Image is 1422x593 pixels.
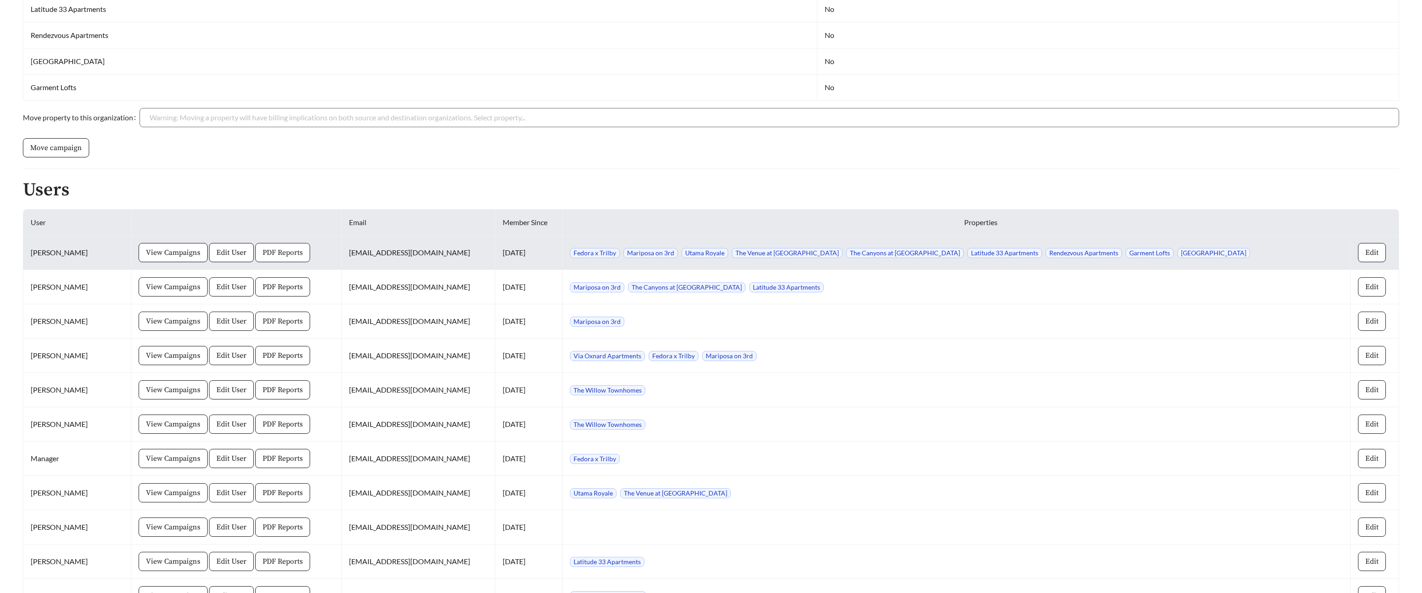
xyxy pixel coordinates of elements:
td: [EMAIL_ADDRESS][DOMAIN_NAME] [342,270,495,304]
span: Edit User [216,419,247,430]
button: PDF Reports [255,243,310,262]
span: Edit [1365,281,1379,292]
button: View Campaigns [139,243,208,262]
span: Edit User [216,316,247,327]
td: [PERSON_NAME] [23,407,131,442]
button: Edit User [209,346,254,365]
span: PDF Reports [263,316,303,327]
td: Rendezvous Apartments [23,22,817,49]
span: Latitude 33 Apartments [749,282,824,292]
span: Garment Lofts [1126,248,1174,258]
a: Edit User [209,316,254,325]
span: Move campaign [30,142,82,153]
span: PDF Reports [263,556,303,567]
span: Mariposa on 3rd [702,351,757,361]
span: Fedora x Trilby [649,351,698,361]
a: View Campaigns [139,316,208,325]
span: View Campaigns [146,419,200,430]
span: Edit [1365,522,1379,533]
span: View Campaigns [146,350,200,361]
button: Edit User [209,449,254,468]
td: [DATE] [495,270,563,304]
span: The Venue at [GEOGRAPHIC_DATA] [620,488,731,498]
td: [PERSON_NAME] [23,373,131,407]
span: Mariposa on 3rd [570,282,624,292]
span: Edit [1365,247,1379,258]
span: Utama Royale [570,488,617,498]
button: PDF Reports [255,380,310,399]
span: The Canyons at [GEOGRAPHIC_DATA] [628,282,746,292]
span: Via Oxnard Apartments [570,351,645,361]
a: Edit User [209,488,254,496]
button: Edit [1358,483,1386,502]
span: PDF Reports [263,487,303,498]
td: [DATE] [495,407,563,442]
span: PDF Reports [263,350,303,361]
a: View Campaigns [139,488,208,496]
span: PDF Reports [263,522,303,533]
span: Edit [1365,419,1379,430]
td: [PERSON_NAME] [23,476,131,510]
a: Edit User [209,248,254,256]
span: Edit User [216,281,247,292]
td: [DATE] [495,476,563,510]
span: Fedora x Trilby [570,248,620,258]
th: Member Since [495,210,563,236]
button: View Campaigns [139,346,208,365]
span: PDF Reports [263,281,303,292]
span: Edit User [216,247,247,258]
button: Move campaign [23,138,89,157]
span: Edit User [216,350,247,361]
td: [PERSON_NAME] [23,544,131,579]
span: Edit [1365,453,1379,464]
button: View Campaigns [139,518,208,537]
button: PDF Reports [255,346,310,365]
td: [DATE] [495,510,563,544]
button: PDF Reports [255,518,310,537]
button: Edit User [209,415,254,434]
span: Edit [1365,556,1379,567]
td: [EMAIL_ADDRESS][DOMAIN_NAME] [342,544,495,579]
td: [DATE] [495,373,563,407]
td: [DATE] [495,236,563,270]
td: [EMAIL_ADDRESS][DOMAIN_NAME] [342,304,495,339]
span: Latitude 33 Apartments [967,248,1042,258]
button: PDF Reports [255,277,310,296]
th: User [23,210,131,236]
button: PDF Reports [255,552,310,571]
td: Manager [23,442,131,476]
span: Edit User [216,453,247,464]
a: View Campaigns [139,282,208,291]
span: View Campaigns [146,453,200,464]
span: View Campaigns [146,487,200,498]
span: The Venue at [GEOGRAPHIC_DATA] [732,248,842,258]
a: View Campaigns [139,522,208,531]
button: Edit [1358,312,1386,331]
a: View Campaigns [139,419,208,428]
button: PDF Reports [255,449,310,468]
button: Edit User [209,483,254,502]
td: [EMAIL_ADDRESS][DOMAIN_NAME] [342,442,495,476]
span: PDF Reports [263,419,303,430]
a: Edit User [209,282,254,291]
td: Garment Lofts [23,75,817,101]
button: Edit User [209,312,254,331]
td: [DATE] [495,339,563,373]
button: PDF Reports [255,312,310,331]
a: Edit User [209,556,254,565]
button: Edit User [209,552,254,571]
button: Edit User [209,380,254,399]
span: Mariposa on 3rd [570,317,624,327]
span: Edit User [216,487,247,498]
button: View Campaigns [139,380,208,399]
button: PDF Reports [255,415,310,434]
th: Email [342,210,495,236]
span: Edit [1365,350,1379,361]
button: View Campaigns [139,552,208,571]
td: [EMAIL_ADDRESS][DOMAIN_NAME] [342,476,495,510]
td: [GEOGRAPHIC_DATA] [23,49,817,75]
span: Utama Royale [681,248,728,258]
td: [PERSON_NAME] [23,270,131,304]
td: [PERSON_NAME] [23,339,131,373]
td: [PERSON_NAME] [23,304,131,339]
